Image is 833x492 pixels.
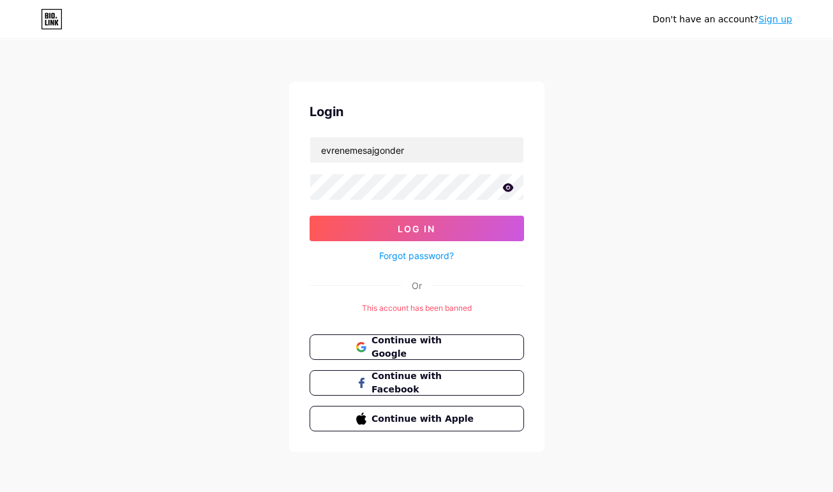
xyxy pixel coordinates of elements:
[310,370,524,396] button: Continue with Facebook
[310,216,524,241] button: Log In
[310,334,524,360] button: Continue with Google
[379,249,454,262] a: Forgot password?
[310,302,524,314] div: This account has been banned
[371,334,477,361] span: Continue with Google
[398,223,435,234] span: Log In
[758,14,792,24] a: Sign up
[371,412,477,426] span: Continue with Apple
[371,369,477,396] span: Continue with Facebook
[310,137,523,163] input: Username
[652,13,792,26] div: Don't have an account?
[310,406,524,431] button: Continue with Apple
[310,102,524,121] div: Login
[412,279,422,292] div: Or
